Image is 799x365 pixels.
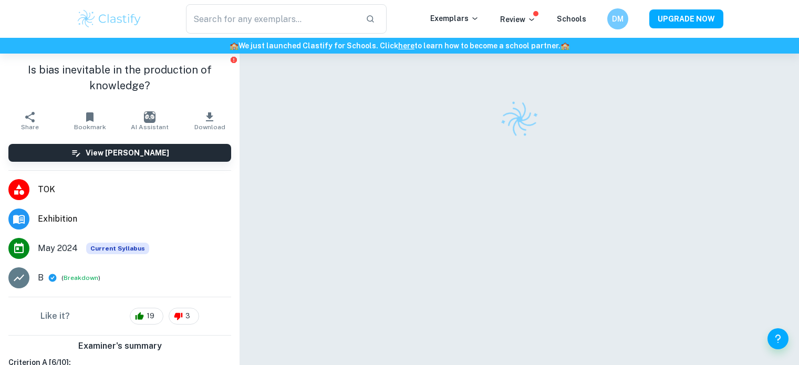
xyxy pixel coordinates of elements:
h6: We just launched Clastify for Schools. Click to learn how to become a school partner. [2,40,797,51]
h6: Like it? [40,310,70,322]
h1: Is bias inevitable in the production of knowledge? [8,62,231,93]
button: AI Assistant [120,106,180,135]
span: 🏫 [230,41,238,50]
span: 3 [180,311,196,321]
span: 19 [141,311,160,321]
a: here [398,41,414,50]
a: Schools [557,15,586,23]
span: Share [21,123,39,131]
button: Report issue [230,56,237,64]
button: UPGRADE NOW [649,9,723,28]
div: 19 [130,308,163,325]
div: 3 [169,308,199,325]
img: AI Assistant [144,111,155,123]
span: Bookmark [74,123,106,131]
h6: View [PERSON_NAME] [86,147,169,159]
div: This exemplar is based on the current syllabus. Feel free to refer to it for inspiration/ideas wh... [86,243,149,254]
button: Breakdown [64,273,98,283]
span: ( ) [61,273,100,283]
img: Clastify logo [76,8,143,29]
span: Download [194,123,225,131]
span: TOK [38,183,231,196]
h6: DM [611,13,624,25]
span: Exhibition [38,213,231,225]
span: AI Assistant [131,123,169,131]
h6: Examiner's summary [4,340,235,352]
img: Clastify logo [494,95,544,144]
span: Current Syllabus [86,243,149,254]
p: B [38,272,44,284]
p: Review [500,14,536,25]
span: May 2024 [38,242,78,255]
input: Search for any exemplars... [186,4,358,34]
button: Bookmark [60,106,120,135]
p: Exemplars [430,13,479,24]
button: View [PERSON_NAME] [8,144,231,162]
button: Help and Feedback [767,328,788,349]
span: 🏫 [561,41,569,50]
button: DM [607,8,628,29]
button: Download [180,106,240,135]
